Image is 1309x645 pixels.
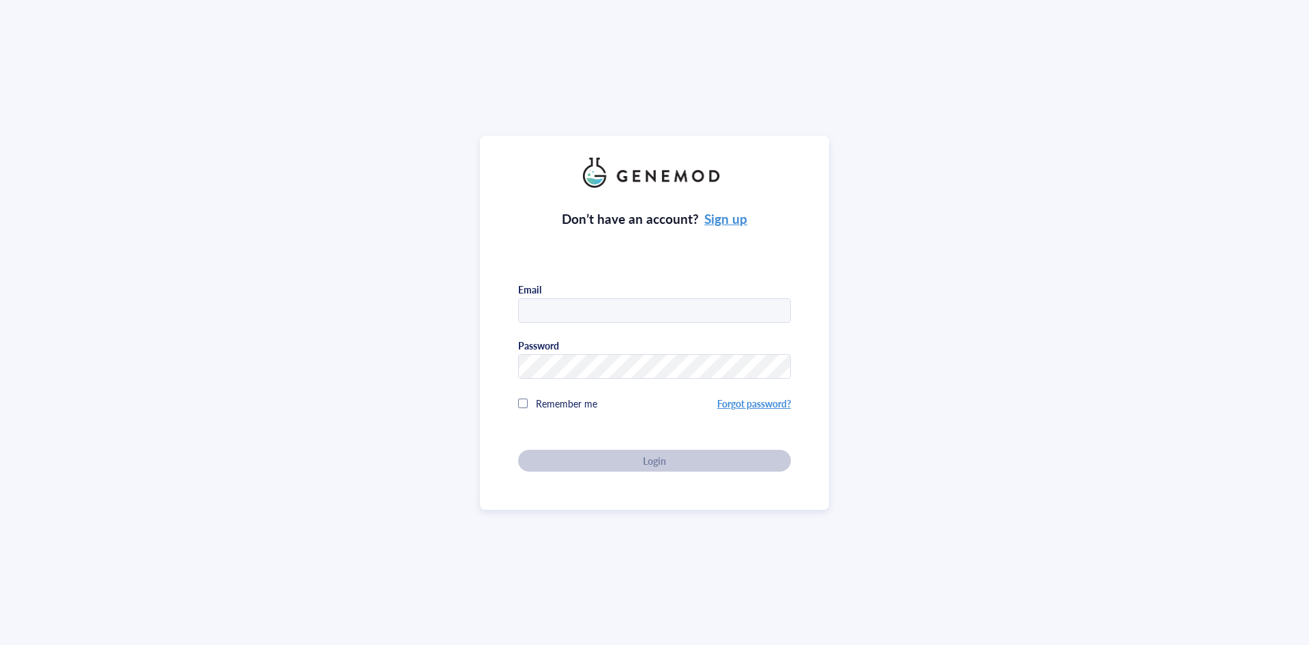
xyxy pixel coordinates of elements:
[518,339,559,352] div: Password
[717,397,791,410] a: Forgot password?
[704,210,747,228] a: Sign up
[536,397,597,410] span: Remember me
[562,210,748,229] div: Don’t have an account?
[518,283,541,296] div: Email
[583,158,726,188] img: genemod_logo_light-BcqUzbGq.png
